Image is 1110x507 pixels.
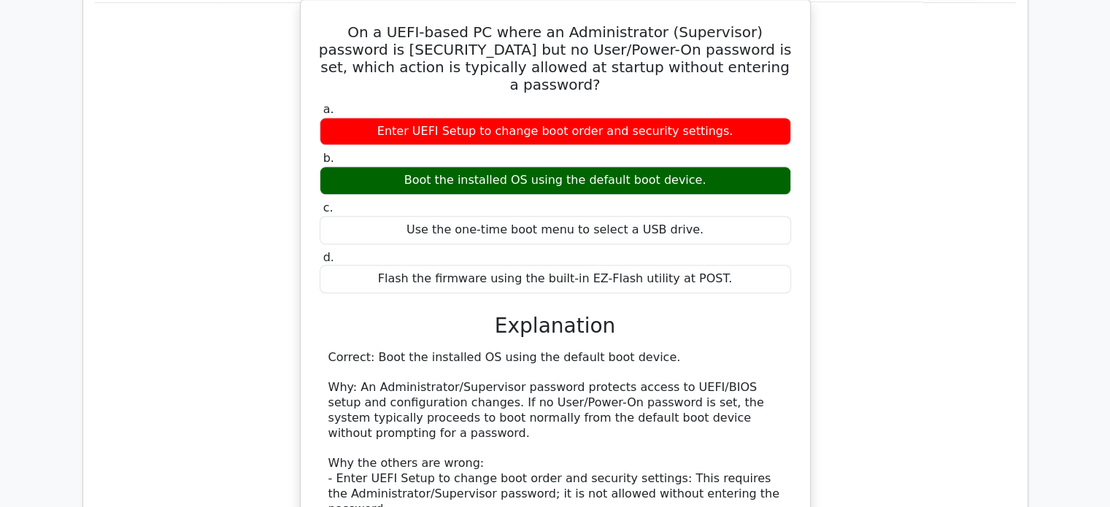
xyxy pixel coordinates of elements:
h3: Explanation [328,314,782,338]
span: d. [323,250,334,264]
span: c. [323,201,334,214]
div: Use the one-time boot menu to select a USB drive. [320,216,791,244]
div: Flash the firmware using the built-in EZ-Flash utility at POST. [320,265,791,293]
div: Enter UEFI Setup to change boot order and security settings. [320,117,791,146]
div: Boot the installed OS using the default boot device. [320,166,791,195]
span: b. [323,151,334,165]
h5: On a UEFI-based PC where an Administrator (Supervisor) password is [SECURITY_DATA] but no User/Po... [318,23,793,93]
span: a. [323,102,334,116]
